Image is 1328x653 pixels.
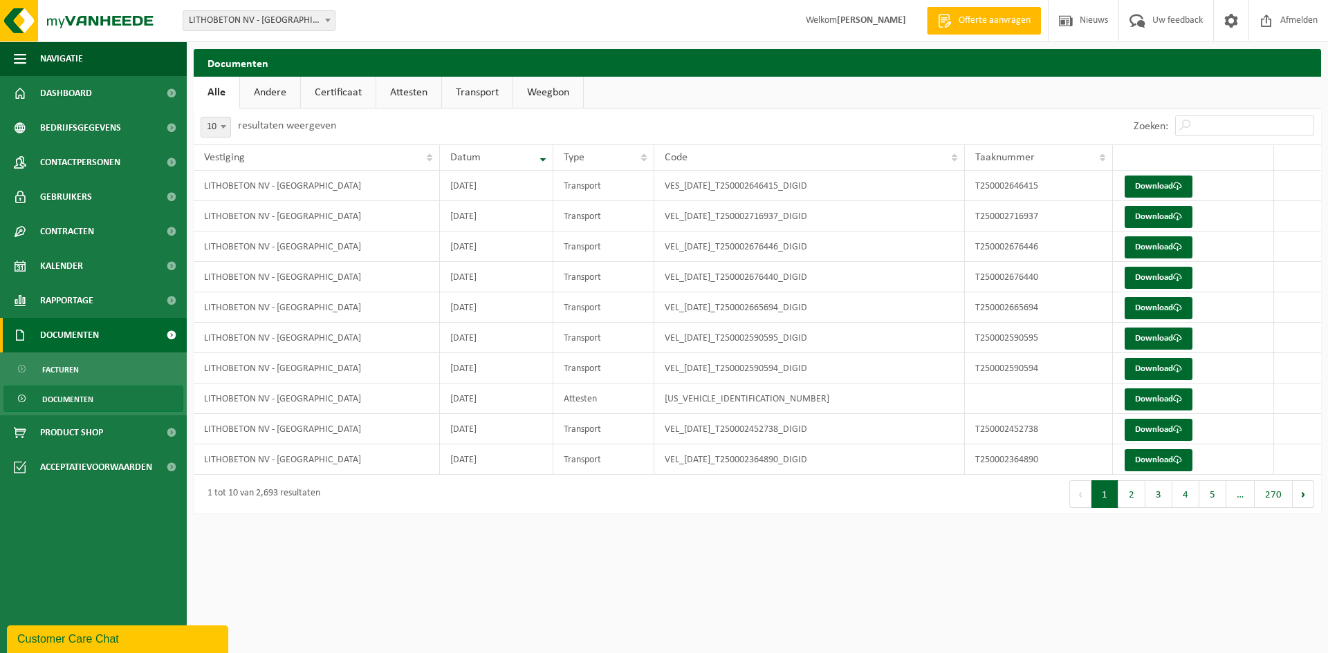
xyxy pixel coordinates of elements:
[1125,419,1192,441] a: Download
[654,323,965,353] td: VEL_[DATE]_T250002590595_DIGID
[40,76,92,111] span: Dashboard
[40,180,92,214] span: Gebruikers
[553,414,654,444] td: Transport
[837,15,906,26] strong: [PERSON_NAME]
[194,414,440,444] td: LITHOBETON NV - [GEOGRAPHIC_DATA]
[1134,121,1168,132] label: Zoeken:
[40,283,93,318] span: Rapportage
[183,10,335,31] span: LITHOBETON NV - SNAASKERKE
[553,353,654,384] td: Transport
[654,292,965,323] td: VEL_[DATE]_T250002665694_DIGID
[1125,358,1192,380] a: Download
[40,41,83,76] span: Navigatie
[654,231,965,262] td: VEL_[DATE]_T250002676446_DIGID
[965,353,1114,384] td: T250002590594
[440,353,553,384] td: [DATE]
[40,415,103,450] span: Product Shop
[194,323,440,353] td: LITHOBETON NV - [GEOGRAPHIC_DATA]
[194,171,440,201] td: LITHOBETON NV - [GEOGRAPHIC_DATA]
[183,11,335,30] span: LITHOBETON NV - SNAASKERKE
[553,384,654,414] td: Attesten
[927,7,1041,35] a: Offerte aanvragen
[440,262,553,292] td: [DATE]
[965,323,1114,353] td: T250002590595
[440,384,553,414] td: [DATE]
[440,292,553,323] td: [DATE]
[201,117,231,138] span: 10
[1118,480,1145,508] button: 2
[654,384,965,414] td: [US_VEHICLE_IDENTIFICATION_NUMBER]
[204,152,245,163] span: Vestiging
[654,171,965,201] td: VES_[DATE]_T250002646415_DIGID
[194,384,440,414] td: LITHOBETON NV - [GEOGRAPHIC_DATA]
[40,450,152,484] span: Acceptatievoorwaarden
[1172,480,1199,508] button: 4
[440,414,553,444] td: [DATE]
[42,357,79,383] span: Facturen
[654,353,965,384] td: VEL_[DATE]_T250002590594_DIGID
[440,444,553,475] td: [DATE]
[965,292,1114,323] td: T250002665694
[553,262,654,292] td: Transport
[194,49,1321,76] h2: Documenten
[654,201,965,231] td: VEL_[DATE]_T250002716937_DIGID
[1145,480,1172,508] button: 3
[194,444,440,475] td: LITHOBETON NV - [GEOGRAPHIC_DATA]
[1125,297,1192,319] a: Download
[194,231,440,262] td: LITHOBETON NV - [GEOGRAPHIC_DATA]
[553,201,654,231] td: Transport
[1125,328,1192,350] a: Download
[450,152,481,163] span: Datum
[1125,388,1192,410] a: Download
[42,386,93,413] span: Documenten
[1125,267,1192,289] a: Download
[665,152,688,163] span: Code
[376,77,441,108] a: Attesten
[194,77,239,108] a: Alle
[201,117,230,137] span: 10
[1199,480,1226,508] button: 5
[238,120,336,131] label: resultaten weergeven
[201,482,320,507] div: 1 tot 10 van 2,693 resultaten
[1125,236,1192,258] a: Download
[553,171,654,201] td: Transport
[440,231,553,262] td: [DATE]
[301,77,376,108] a: Certificaat
[194,201,440,231] td: LITHOBETON NV - [GEOGRAPHIC_DATA]
[1125,449,1192,471] a: Download
[3,356,183,382] a: Facturen
[440,323,553,353] td: [DATE]
[965,262,1114,292] td: T250002676440
[553,231,654,262] td: Transport
[194,262,440,292] td: LITHOBETON NV - [GEOGRAPHIC_DATA]
[553,292,654,323] td: Transport
[1125,176,1192,198] a: Download
[40,249,83,283] span: Kalender
[965,444,1114,475] td: T250002364890
[965,414,1114,444] td: T250002452738
[965,231,1114,262] td: T250002676446
[654,262,965,292] td: VEL_[DATE]_T250002676440_DIGID
[553,444,654,475] td: Transport
[965,201,1114,231] td: T250002716937
[194,353,440,384] td: LITHOBETON NV - [GEOGRAPHIC_DATA]
[1125,206,1192,228] a: Download
[654,414,965,444] td: VEL_[DATE]_T250002452738_DIGID
[3,386,183,412] a: Documenten
[654,444,965,475] td: VEL_[DATE]_T250002364890_DIGID
[513,77,583,108] a: Weegbon
[40,111,121,145] span: Bedrijfsgegevens
[1293,480,1314,508] button: Next
[955,14,1034,28] span: Offerte aanvragen
[7,623,231,653] iframe: chat widget
[40,214,94,249] span: Contracten
[965,171,1114,201] td: T250002646415
[194,292,440,323] td: LITHOBETON NV - [GEOGRAPHIC_DATA]
[553,323,654,353] td: Transport
[440,201,553,231] td: [DATE]
[975,152,1035,163] span: Taaknummer
[564,152,584,163] span: Type
[440,171,553,201] td: [DATE]
[1255,480,1293,508] button: 270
